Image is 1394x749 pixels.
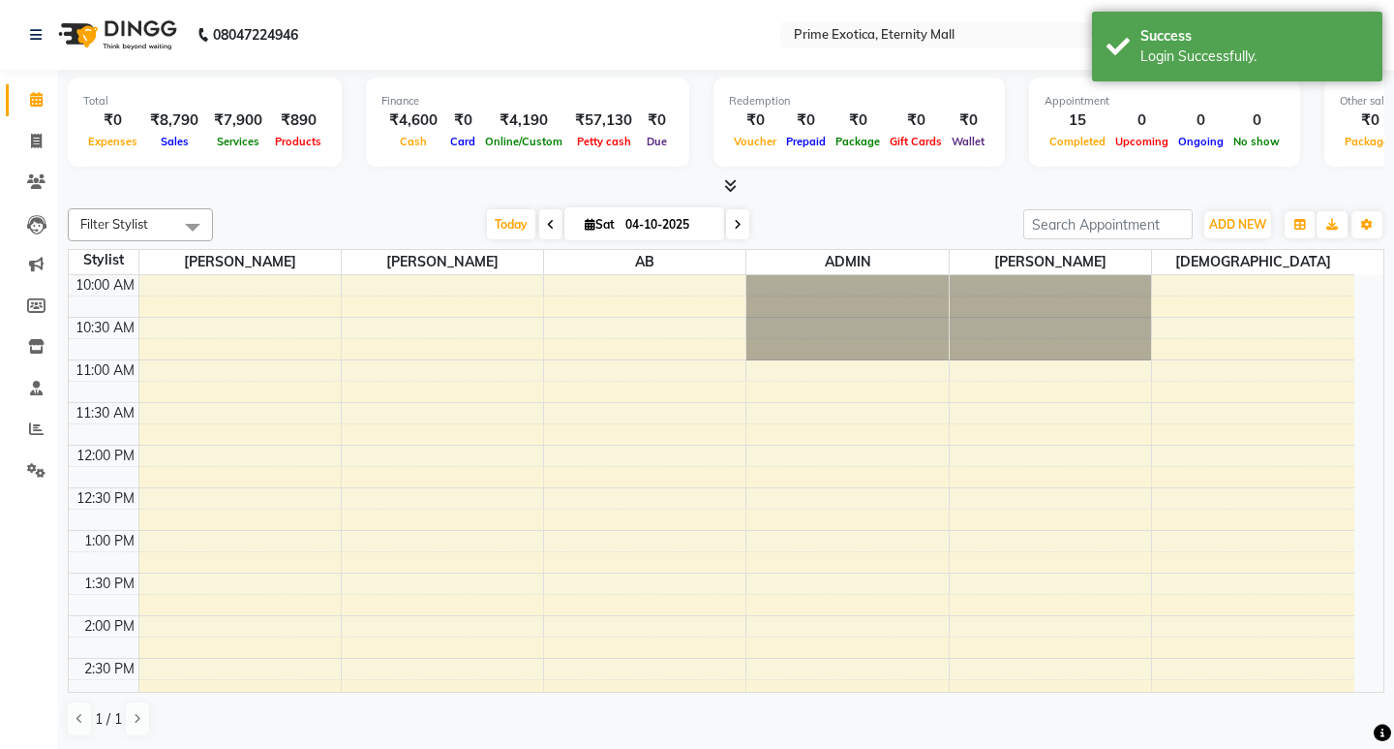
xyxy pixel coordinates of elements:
div: 12:00 PM [73,446,138,466]
div: ₹0 [947,109,989,132]
span: Due [642,135,672,148]
div: 0 [1110,109,1173,132]
div: ₹890 [270,109,326,132]
span: Cash [395,135,432,148]
div: 1:00 PM [80,531,138,551]
div: Success [1140,26,1368,47]
div: 10:00 AM [72,275,138,296]
span: Filter Stylist [80,216,148,232]
div: ₹0 [729,109,781,132]
span: Expenses [83,135,142,148]
span: Sat [580,217,620,232]
span: [DEMOGRAPHIC_DATA] [1152,250,1354,274]
div: ₹4,190 [480,109,567,132]
button: ADD NEW [1204,211,1271,238]
span: [PERSON_NAME] [342,250,543,274]
span: Products [270,135,326,148]
input: Search Appointment [1023,209,1193,239]
div: 11:00 AM [72,360,138,381]
div: Appointment [1045,93,1285,109]
div: 10:30 AM [72,318,138,338]
div: ₹8,790 [142,109,206,132]
div: 11:30 AM [72,403,138,423]
span: No show [1228,135,1285,148]
span: Gift Cards [885,135,947,148]
div: ₹0 [831,109,885,132]
span: Wallet [947,135,989,148]
span: Package [831,135,885,148]
img: logo [49,8,182,62]
div: 0 [1228,109,1285,132]
div: Stylist [69,250,138,270]
div: ₹0 [640,109,674,132]
span: Prepaid [781,135,831,148]
span: Online/Custom [480,135,567,148]
div: 2:00 PM [80,616,138,637]
div: ₹0 [445,109,480,132]
span: Completed [1045,135,1110,148]
div: ₹4,600 [381,109,445,132]
span: Sales [156,135,194,148]
span: Services [212,135,264,148]
div: ₹7,900 [206,109,270,132]
div: Redemption [729,93,989,109]
div: ₹57,130 [567,109,640,132]
div: ₹0 [83,109,142,132]
span: 1 / 1 [95,709,122,730]
span: Petty cash [572,135,636,148]
div: 2:30 PM [80,659,138,679]
div: ₹0 [885,109,947,132]
span: ADD NEW [1209,217,1266,232]
div: Login Successfully. [1140,47,1368,67]
div: Total [83,93,326,109]
div: 15 [1045,109,1110,132]
span: [PERSON_NAME] [139,250,341,274]
span: Today [487,209,535,239]
span: [PERSON_NAME] [950,250,1151,274]
span: Voucher [729,135,781,148]
div: 1:30 PM [80,574,138,594]
span: Upcoming [1110,135,1173,148]
input: 2025-10-04 [620,210,716,239]
div: 0 [1173,109,1228,132]
b: 08047224946 [213,8,298,62]
span: ADMIN [746,250,948,274]
div: ₹0 [781,109,831,132]
div: 12:30 PM [73,488,138,509]
span: Card [445,135,480,148]
span: AB [544,250,745,274]
div: Finance [381,93,674,109]
span: Ongoing [1173,135,1228,148]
